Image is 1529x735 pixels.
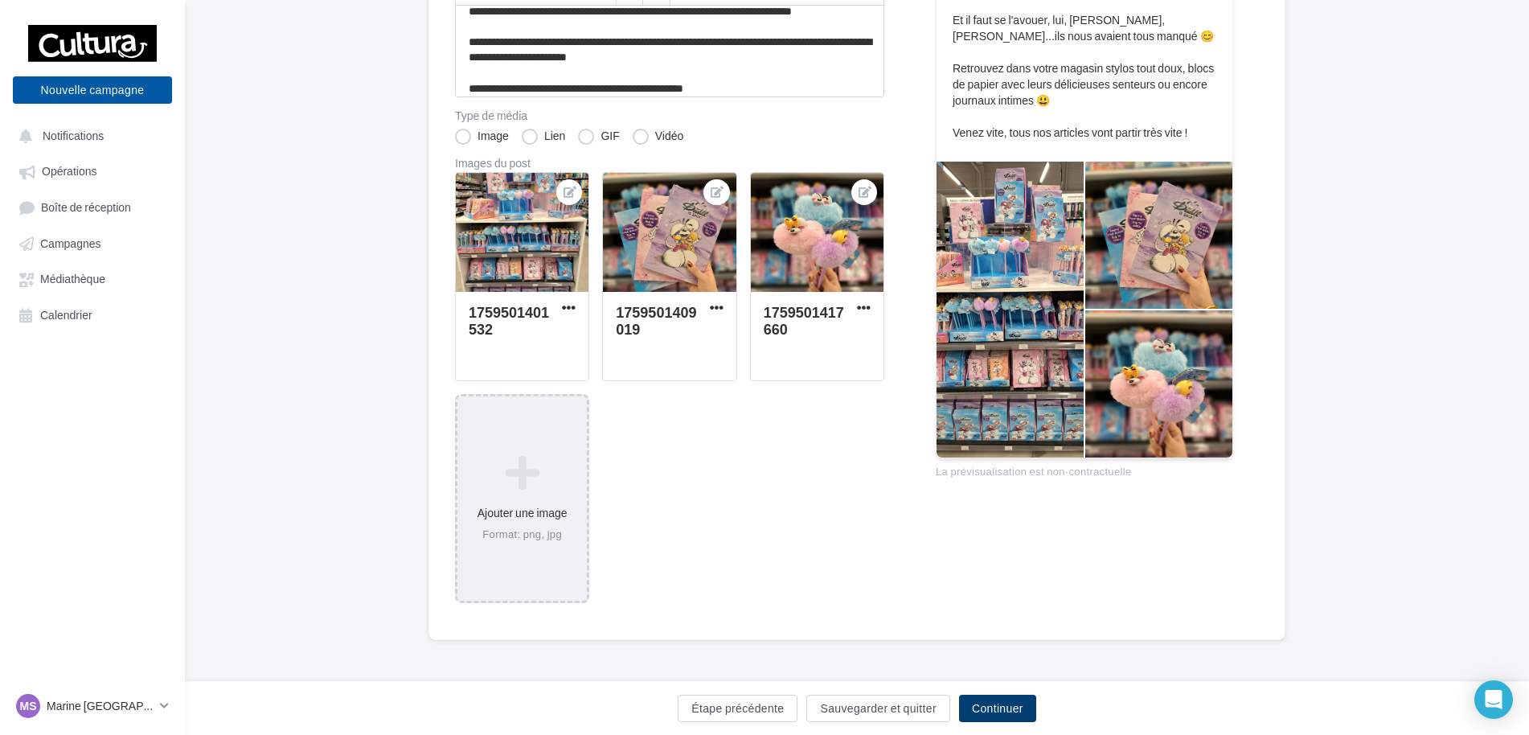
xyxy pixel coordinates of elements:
span: Calendrier [40,308,92,322]
div: 1759501409019 [616,303,696,338]
label: Vidéo [633,129,684,145]
button: Étape précédente [678,695,797,722]
div: Images du post [455,158,884,169]
a: Opérations [10,156,175,185]
div: La prévisualisation est non-contractuelle [936,458,1233,479]
button: Continuer [959,695,1036,722]
label: Lien [522,129,565,145]
div: 1759501401532 [469,303,549,338]
a: Calendrier [10,300,175,329]
button: Nouvelle campagne [13,76,172,104]
label: Type de média [455,110,884,121]
span: Médiathèque [40,273,105,286]
span: Opérations [42,165,96,179]
p: Marine [GEOGRAPHIC_DATA] [47,698,154,714]
div: 1759501417660 [764,303,844,338]
a: Boîte de réception [10,192,175,222]
span: Campagnes [40,236,101,250]
button: Notifications [10,121,169,150]
button: Sauvegarder et quitter [806,695,949,722]
span: Boîte de réception [41,200,131,214]
a: Médiathèque [10,264,175,293]
span: MS [20,698,37,714]
span: Notifications [43,129,104,142]
a: Campagnes [10,228,175,257]
a: MS Marine [GEOGRAPHIC_DATA] [13,691,172,721]
label: GIF [578,129,619,145]
label: Image [455,129,509,145]
div: Open Intercom Messenger [1474,680,1513,719]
